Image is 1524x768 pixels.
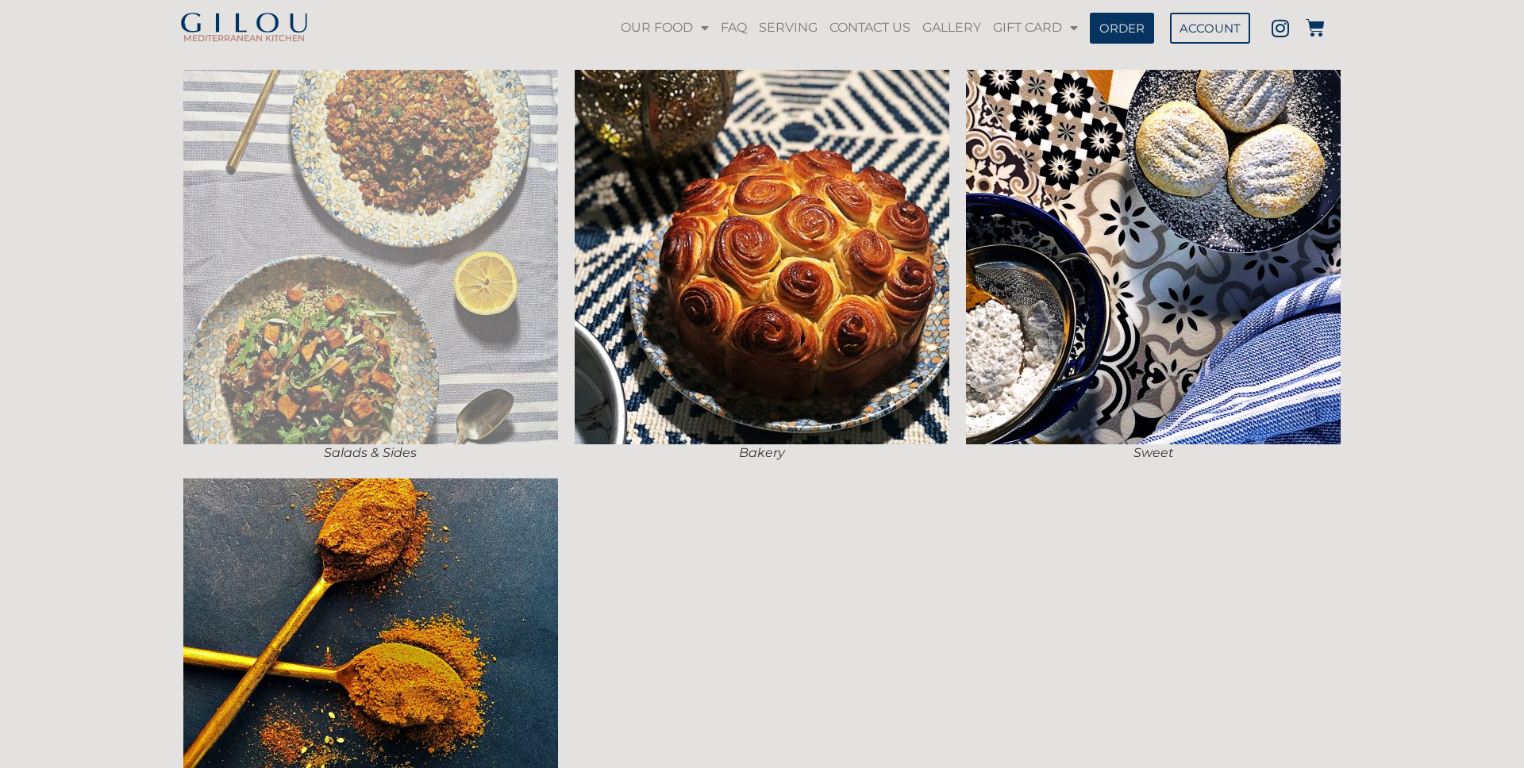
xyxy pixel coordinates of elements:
[918,10,985,46] a: GALLERY
[574,444,949,462] figcaption: Bakery
[1170,13,1250,44] a: ACCOUNT
[183,70,558,444] img: Salads & Sides
[1090,13,1154,44] a: ORDER
[755,10,822,46] a: SERVING
[1180,22,1241,34] span: ACCOUNT
[825,10,914,46] a: CONTACT US
[966,70,1341,444] img: Sweet
[575,70,949,444] img: Bakery
[989,10,1082,46] a: GIFT CARD
[175,34,314,43] h2: MEDITERRANEAN KITCHEN
[179,13,310,35] img: Gilou Logo
[183,444,558,462] figcaption: Salads & Sides
[717,10,751,46] a: FAQ
[966,444,1341,462] figcaption: Sweet
[615,10,1083,46] nav: Menu
[1099,22,1145,34] span: ORDER
[617,10,713,46] a: OUR FOOD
